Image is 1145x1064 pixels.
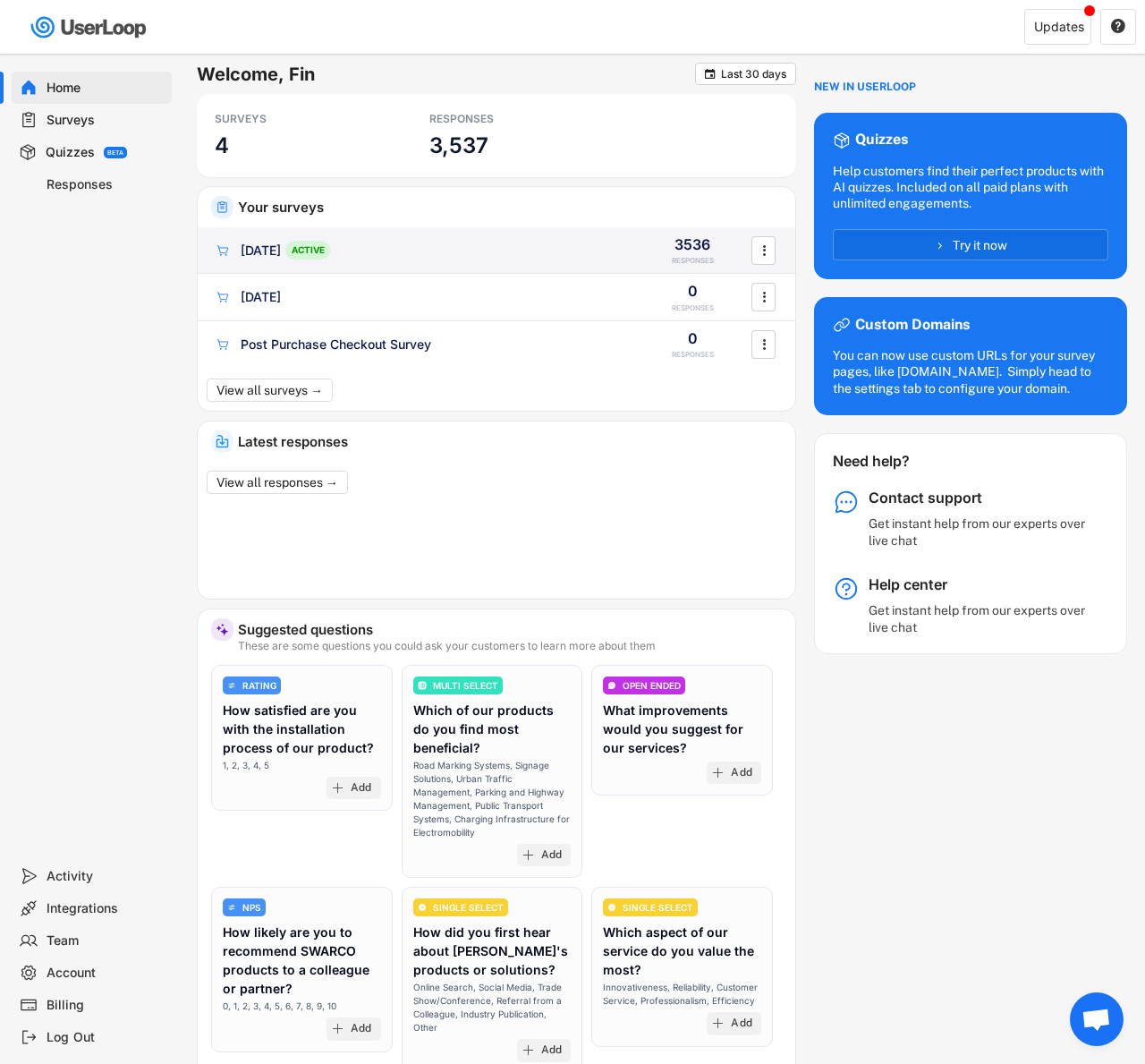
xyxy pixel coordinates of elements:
[351,1022,372,1036] div: Add
[833,452,957,471] div: Need help?
[869,575,1092,594] div: Help center
[241,336,431,353] div: Post Purchase Checkout Survey
[672,303,714,313] div: RESPONSES
[107,149,123,156] div: BETA
[721,69,786,80] div: Last 30 days
[855,131,908,149] div: Quizzes
[541,1043,563,1058] div: Add
[413,923,572,979] div: How did you first hear about [PERSON_NAME]'s products or solutions?
[833,163,1108,212] div: Help customers find their perfect products with AI quizzes. Included on all paid plans with unlim...
[242,681,276,690] div: RATING
[47,1029,165,1046] div: Log Out
[603,923,761,979] div: Which aspect of our service do you value the most?
[216,435,229,448] img: IncomingMajor.svg
[227,681,236,690] img: AdjustIcon.svg
[238,641,782,651] div: These are some questions you could ask your customers to learn more about them
[762,335,766,353] text: 
[429,112,590,126] div: RESPONSES
[607,903,616,912] img: CircleTickMinorWhite.svg
[755,237,773,264] button: 
[238,435,782,448] div: Latest responses
[197,63,695,86] h6: Welcome, Fin
[215,112,376,126] div: SURVEYS
[47,80,165,97] div: Home
[238,623,782,636] div: Suggested questions
[762,287,766,306] text: 
[833,229,1108,260] button: Try it now
[755,284,773,311] button: 
[207,471,348,494] button: View all responses →
[47,868,165,885] div: Activity
[47,965,165,982] div: Account
[814,81,916,95] div: NEW IN USERLOOP
[227,903,236,912] img: AdjustIcon.svg
[703,67,717,81] button: 
[207,379,333,402] button: View all surveys →
[429,132,488,159] h3: 3,537
[674,234,710,254] div: 3536
[223,759,269,772] div: 1, 2, 3, 4, 5
[238,200,782,214] div: Your surveys
[688,281,698,301] div: 0
[223,923,381,998] div: How likely are you to recommend SWARCO products to a colleague or partner?
[47,900,165,917] div: Integrations
[869,489,1092,507] div: Contact support
[418,681,427,690] img: ListMajor.svg
[47,112,165,129] div: Surveys
[46,144,95,161] div: Quizzes
[603,701,761,757] div: What improvements would you suggest for our services?
[433,903,504,912] div: SINGLE SELECT
[216,623,229,636] img: MagicMajor%20%28Purple%29.svg
[1034,21,1084,33] div: Updates
[672,256,714,266] div: RESPONSES
[705,67,716,81] text: 
[855,316,970,335] div: Custom Domains
[1070,992,1124,1046] div: Open chat
[47,997,165,1014] div: Billing
[762,241,766,260] text: 
[215,132,229,159] h3: 4
[833,347,1108,396] div: You can now use custom URLs for your survey pages, like [DOMAIN_NAME]. Simply head to the setting...
[607,681,616,690] img: ConversationMinor.svg
[433,681,498,690] div: MULTI SELECT
[413,701,572,757] div: Which of our products do you find most beneficial?
[241,288,281,306] div: [DATE]
[1110,19,1126,35] button: 
[27,9,153,46] img: userloop-logo-01.svg
[223,701,381,757] div: How satisfied are you with the installation process of our product?
[731,766,752,780] div: Add
[47,932,165,949] div: Team
[623,903,693,912] div: SINGLE SELECT
[541,848,563,863] div: Add
[242,903,261,912] div: NPS
[223,1000,336,1013] div: 0, 1, 2, 3, 4, 5, 6, 7, 8, 9, 10
[755,331,773,358] button: 
[953,239,1007,251] span: Try it now
[623,681,681,690] div: OPEN ENDED
[869,602,1092,634] div: Get instant help from our experts over live chat
[1111,18,1125,34] text: 
[603,981,761,1008] div: Innovativeness, Reliability, Customer Service, Professionalism, Efficiency
[47,176,165,193] div: Responses
[672,350,714,360] div: RESPONSES
[413,981,572,1034] div: Online Search, Social Media, Trade Show/Conference, Referral from a Colleague, Industry Publicati...
[285,241,330,260] div: ACTIVE
[418,903,427,912] img: CircleTickMinorWhite.svg
[413,759,572,839] div: Road Marking Systems, Signage Solutions, Urban Traffic Management, Parking and Highway Management...
[688,328,698,348] div: 0
[241,242,281,260] div: [DATE]
[351,781,372,796] div: Add
[869,515,1092,548] div: Get instant help from our experts over live chat
[731,1017,752,1031] div: Add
